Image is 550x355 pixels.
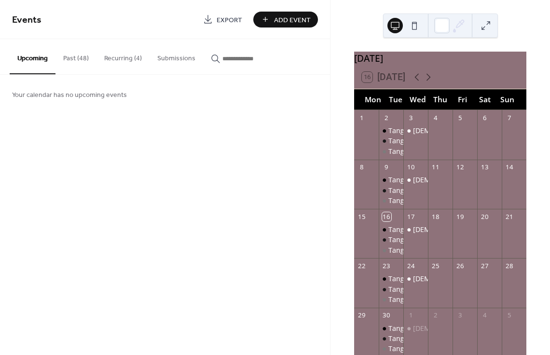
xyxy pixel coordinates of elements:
[407,212,415,221] div: 17
[388,225,533,234] div: Tango Fundamentals I with [PERSON_NAME]
[379,274,403,284] div: Tango Fundamentals I with Katerine Ricardo
[429,89,451,110] div: Thu
[382,262,391,271] div: 23
[403,274,428,284] div: Queer Tango Class and Practica with Katerine Ricardo
[407,89,429,110] div: Wed
[388,274,533,284] div: Tango Fundamentals I with [PERSON_NAME]
[407,262,415,271] div: 24
[481,262,489,271] div: 27
[431,262,440,271] div: 25
[253,12,318,27] button: Add Event
[388,196,463,205] div: Tango Team Showcase
[456,113,465,122] div: 5
[452,89,474,110] div: Fri
[379,186,403,195] div: Tango Fundamentals II, with Luren and Katerine
[403,225,428,234] div: Queer Tango Class and Practica with Katerine Ricardo
[456,262,465,271] div: 26
[505,163,514,172] div: 14
[379,344,403,354] div: Tango Team Showcase
[388,175,533,185] div: Tango Fundamentals I with [PERSON_NAME]
[388,126,533,136] div: Tango Fundamentals I with [PERSON_NAME]
[217,15,242,25] span: Export
[496,89,519,110] div: Sun
[10,39,55,74] button: Upcoming
[388,344,463,354] div: Tango Team Showcase
[505,212,514,221] div: 21
[354,52,526,66] div: [DATE]
[379,147,403,156] div: Tango Team Showcase
[505,311,514,320] div: 5
[407,163,415,172] div: 10
[456,212,465,221] div: 19
[403,324,428,333] div: Queer Tango Class and Practica with Katerine Ricardo
[388,246,463,255] div: Tango Team Showcase
[274,15,311,25] span: Add Event
[456,311,465,320] div: 3
[379,126,403,136] div: Tango Fundamentals I with Katerine Ricardo
[431,113,440,122] div: 4
[505,113,514,122] div: 7
[379,285,403,294] div: Tango Fundamentals II, with Luren and Katerine
[388,147,463,156] div: Tango Team Showcase
[55,39,96,73] button: Past (48)
[431,212,440,221] div: 18
[379,235,403,245] div: Tango Fundamentals II, with Luren and Katerine
[407,311,415,320] div: 1
[357,163,366,172] div: 8
[481,163,489,172] div: 13
[388,324,533,333] div: Tango Fundamentals I with [PERSON_NAME]
[379,334,403,343] div: Tango Fundamentals II, with Luren and Katerine
[388,295,463,304] div: Tango Team Showcase
[357,262,366,271] div: 22
[403,126,428,136] div: Queer Tango Class and Practica with Katerine Ricardo
[474,89,496,110] div: Sat
[379,175,403,185] div: Tango Fundamentals I with Katerine Ricardo
[384,89,406,110] div: Tue
[505,262,514,271] div: 28
[379,196,403,205] div: Tango Team Showcase
[150,39,203,73] button: Submissions
[96,39,150,73] button: Recurring (4)
[403,175,428,185] div: Queer Tango Class and Practica with Katerine Ricardo
[382,212,391,221] div: 16
[431,163,440,172] div: 11
[431,311,440,320] div: 2
[362,89,384,110] div: Mon
[379,225,403,234] div: Tango Fundamentals I with Katerine Ricardo
[12,90,127,100] span: Your calendar has no upcoming events
[456,163,465,172] div: 12
[379,136,403,146] div: Tango Fundamentals II, with Luren and Katerine
[481,113,489,122] div: 6
[481,311,489,320] div: 4
[357,113,366,122] div: 1
[357,311,366,320] div: 29
[379,324,403,333] div: Tango Fundamentals I with Katerine Ricardo
[379,246,403,255] div: Tango Team Showcase
[379,295,403,304] div: Tango Team Showcase
[481,212,489,221] div: 20
[357,212,366,221] div: 15
[382,163,391,172] div: 9
[196,12,249,27] a: Export
[407,113,415,122] div: 3
[382,311,391,320] div: 30
[12,11,41,29] span: Events
[382,113,391,122] div: 2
